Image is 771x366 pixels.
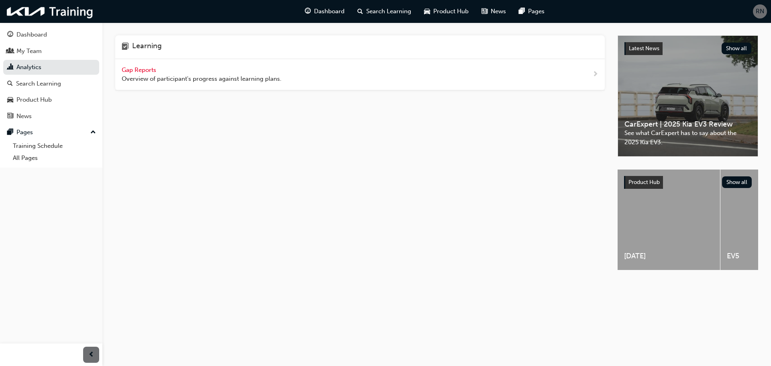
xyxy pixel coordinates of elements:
span: Dashboard [314,7,345,16]
a: Latest NewsShow allCarExpert | 2025 Kia EV3 ReviewSee what CarExpert has to say about the 2025 Ki... [618,35,758,157]
span: pages-icon [519,6,525,16]
span: CarExpert | 2025 Kia EV3 Review [624,120,751,129]
span: News [491,7,506,16]
button: RN [753,4,767,18]
a: car-iconProduct Hub [418,3,475,20]
span: Latest News [629,45,659,52]
span: Search Learning [366,7,411,16]
span: search-icon [357,6,363,16]
a: Gap Reports Overview of participant's progress against learning plans.next-icon [115,59,605,90]
span: Gap Reports [122,66,158,74]
span: See what CarExpert has to say about the 2025 Kia EV3. [624,129,751,147]
span: search-icon [7,80,13,88]
div: Search Learning [16,79,61,88]
a: news-iconNews [475,3,512,20]
span: car-icon [7,96,13,104]
a: search-iconSearch Learning [351,3,418,20]
div: Pages [16,128,33,137]
a: pages-iconPages [512,3,551,20]
button: Pages [3,125,99,140]
a: Product HubShow all [624,176,752,189]
span: people-icon [7,48,13,55]
img: kia-training [4,3,96,20]
span: Overview of participant's progress against learning plans. [122,74,281,84]
button: DashboardMy TeamAnalyticsSearch LearningProduct HubNews [3,26,99,125]
div: Dashboard [16,30,47,39]
a: Training Schedule [10,140,99,152]
a: guage-iconDashboard [298,3,351,20]
button: Show all [722,176,752,188]
button: Show all [722,43,752,54]
span: Product Hub [628,179,660,186]
span: [DATE] [624,251,714,261]
a: Dashboard [3,27,99,42]
span: Product Hub [433,7,469,16]
span: prev-icon [88,350,94,360]
span: car-icon [424,6,430,16]
span: learning-icon [122,42,129,52]
a: Analytics [3,60,99,75]
span: pages-icon [7,129,13,136]
a: Latest NewsShow all [624,42,751,55]
span: next-icon [592,70,598,80]
a: Search Learning [3,76,99,91]
div: Product Hub [16,95,52,104]
span: up-icon [90,127,96,138]
span: guage-icon [7,31,13,39]
div: News [16,112,32,121]
span: news-icon [481,6,487,16]
a: Product Hub [3,92,99,107]
a: All Pages [10,152,99,164]
a: News [3,109,99,124]
span: news-icon [7,113,13,120]
div: My Team [16,47,42,56]
span: RN [756,7,764,16]
h4: Learning [132,42,162,52]
span: Pages [528,7,545,16]
span: chart-icon [7,64,13,71]
span: guage-icon [305,6,311,16]
a: [DATE] [618,170,720,270]
a: My Team [3,44,99,59]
